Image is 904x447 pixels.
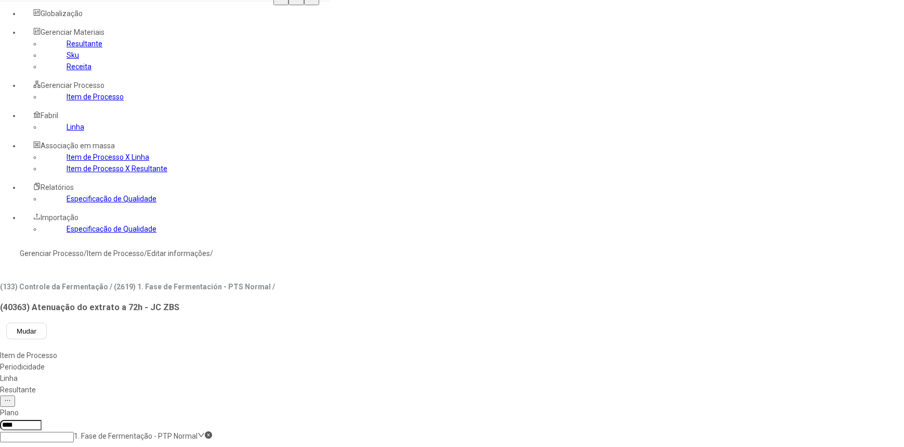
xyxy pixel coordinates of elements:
a: Especificação de Qualidade [67,195,156,203]
a: Especificação de Qualidade [67,225,156,233]
a: Gerenciar Processo [20,249,84,258]
nz-breadcrumb-separator: / [84,249,87,258]
a: Item de Processo [87,249,144,258]
a: Item de Processo [67,93,124,101]
span: Associação em massa [41,142,115,150]
a: Sku [67,51,79,59]
a: Receita [67,62,91,71]
span: Globalização [41,9,83,18]
nz-select-item: 1. Fase de Fermentação - PTP Normal [74,432,198,440]
a: Item de Processo X Resultante [67,164,167,173]
a: Editar informações [147,249,210,258]
span: Relatórios [41,183,74,191]
button: Mudar [6,323,47,339]
nz-breadcrumb-separator: / [144,249,147,258]
a: Resultante [67,40,102,48]
span: Importação [41,213,78,222]
span: Fabril [41,111,58,120]
nz-breadcrumb-separator: / [210,249,213,258]
a: Item de Processo X Linha [67,153,149,161]
span: Gerenciar Processo [41,81,104,90]
span: Mudar [17,327,36,335]
span: Gerenciar Materiais [41,28,104,36]
a: Linha [67,123,84,131]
